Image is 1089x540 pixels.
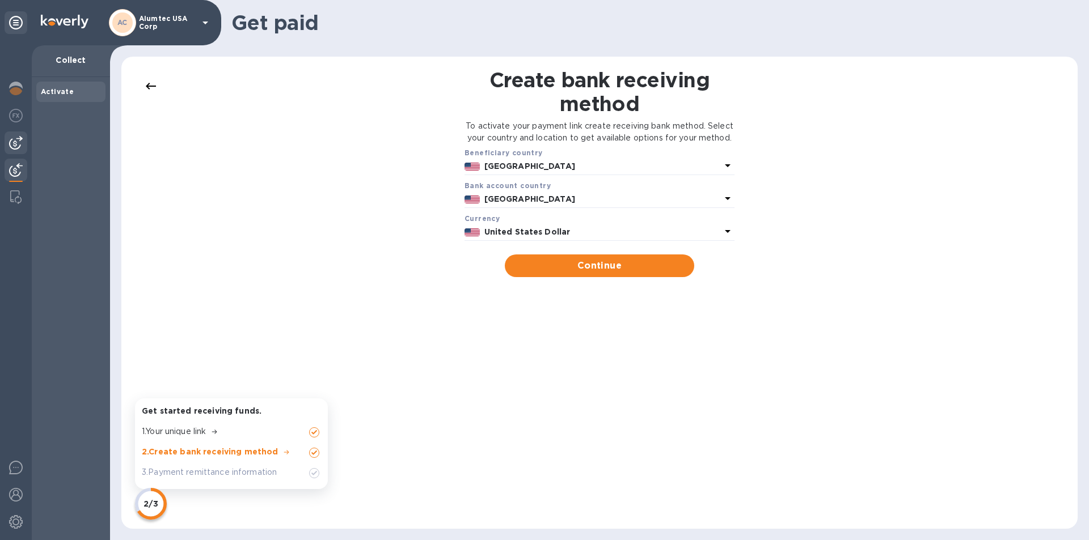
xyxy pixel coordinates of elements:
img: USD [465,228,480,236]
p: 2/3 [143,498,158,509]
b: [GEOGRAPHIC_DATA] [484,161,575,171]
img: Unchecked [307,446,321,460]
p: 1 . Your unique link [142,426,206,437]
b: Currency [465,214,500,223]
b: [GEOGRAPHIC_DATA] [484,194,575,203]
button: Continue [505,254,694,277]
img: US [465,195,480,203]
b: United States Dollar [484,227,571,236]
img: Logo [41,15,88,28]
p: Get started receiving funds. [142,405,321,416]
p: 3 . Payment remittance information [142,466,277,478]
img: Foreign exchange [9,109,23,122]
img: Unchecked [307,466,321,480]
b: Beneficiary country [465,148,543,157]
img: Unchecked [307,426,321,439]
b: AC [117,18,128,27]
p: 2 . Create bank receiving method [142,446,278,457]
b: Activate [41,87,74,96]
img: US [465,163,480,171]
b: Bank account cоuntry [465,181,551,190]
p: To activate your payment link create receiving bank method. Select your country and location to g... [465,120,735,144]
h1: Get paid [231,11,1071,35]
span: Continue [514,259,685,273]
h1: Create bank receiving method [465,68,735,116]
div: Unpin categories [5,11,27,34]
p: Alumtec USA Corp [139,15,196,31]
p: Collect [41,54,101,66]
